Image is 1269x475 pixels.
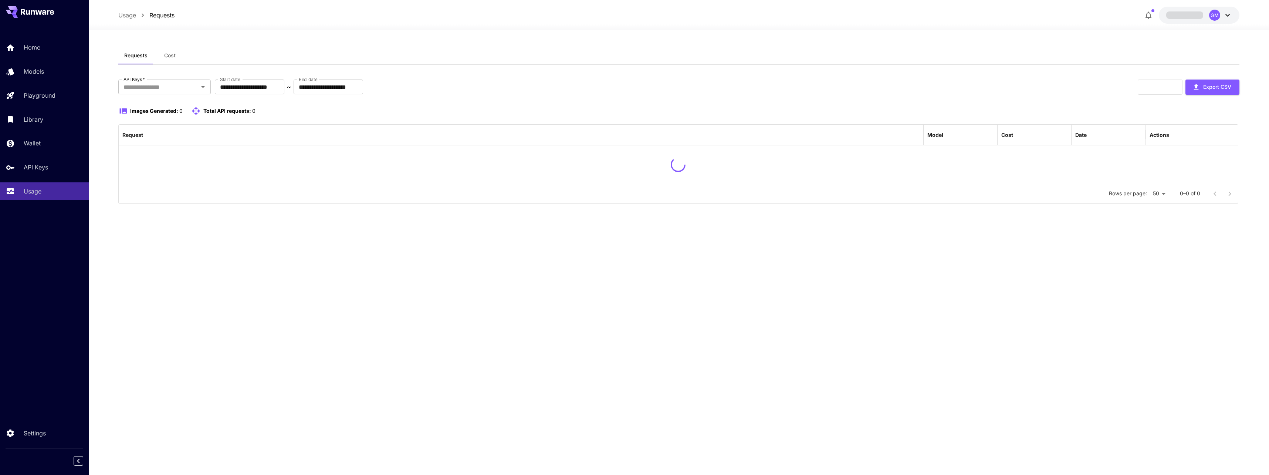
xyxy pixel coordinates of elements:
button: Collapse sidebar [74,456,83,466]
p: Settings [24,429,46,438]
div: 50 [1150,188,1168,199]
p: Wallet [24,139,41,148]
label: Start date [220,76,240,82]
p: API Keys [24,163,48,172]
span: Cost [164,52,176,59]
p: Playground [24,91,55,100]
div: Collapse sidebar [79,454,89,468]
span: Requests [124,52,148,59]
div: Actions [1150,132,1169,138]
div: Model [927,132,943,138]
a: Requests [149,11,175,20]
p: 0–0 of 0 [1180,190,1200,197]
button: Open [198,82,208,92]
button: Export CSV [1185,80,1239,95]
a: Usage [118,11,136,20]
div: Cost [1001,132,1013,138]
button: GM [1159,7,1239,24]
p: Home [24,43,40,52]
p: ~ [287,82,291,91]
span: Total API requests: [203,108,251,114]
p: Library [24,115,43,124]
p: Usage [24,187,41,196]
span: 0 [252,108,256,114]
div: GM [1209,10,1220,21]
div: Request [122,132,143,138]
span: 0 [179,108,183,114]
p: Models [24,67,44,76]
div: Date [1075,132,1087,138]
nav: breadcrumb [118,11,175,20]
label: End date [299,76,317,82]
span: Images Generated: [130,108,178,114]
label: API Keys [123,76,145,82]
p: Rows per page: [1109,190,1147,197]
